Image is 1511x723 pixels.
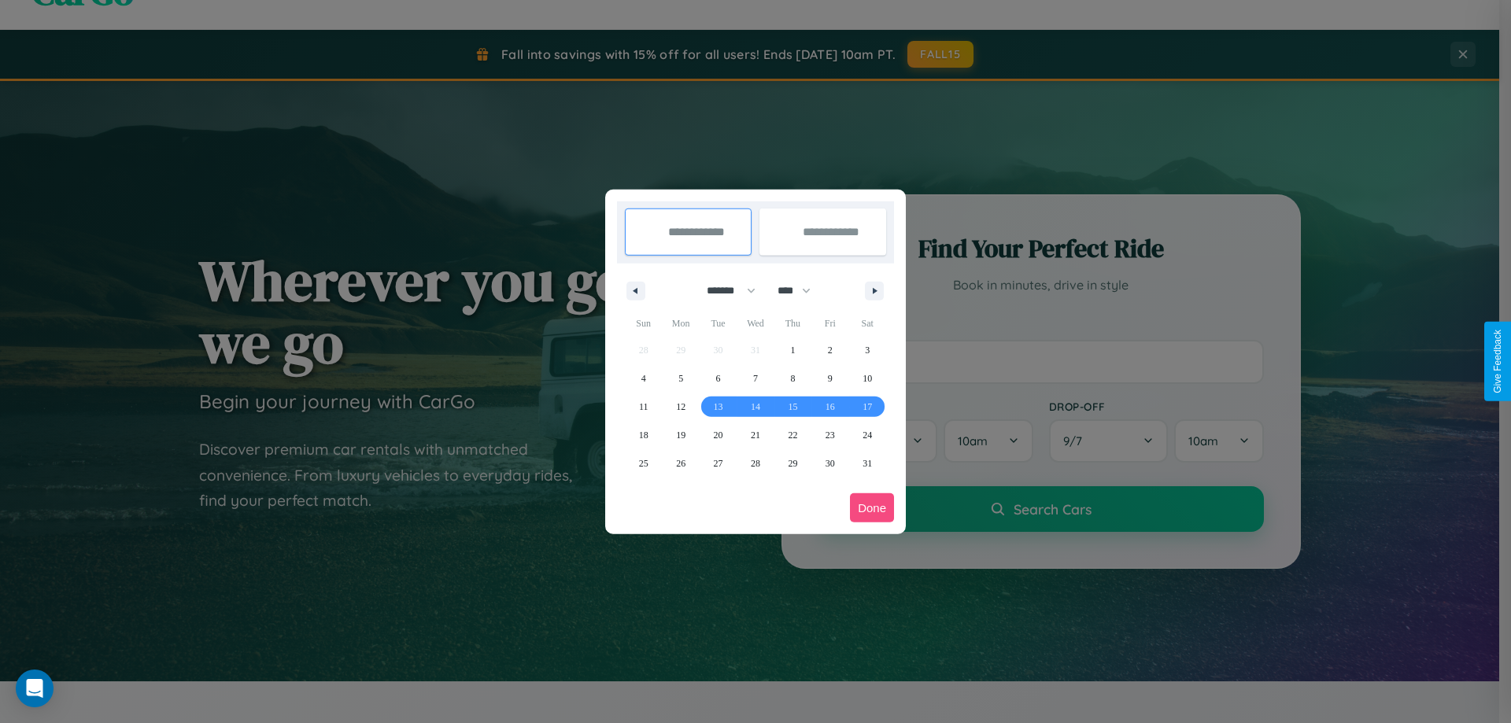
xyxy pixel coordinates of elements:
[850,493,894,522] button: Done
[678,364,683,393] span: 5
[774,336,811,364] button: 1
[639,421,648,449] span: 18
[826,421,835,449] span: 23
[811,393,848,421] button: 16
[737,393,774,421] button: 14
[863,364,872,393] span: 10
[849,336,886,364] button: 3
[625,364,662,393] button: 4
[625,393,662,421] button: 11
[625,449,662,478] button: 25
[676,421,685,449] span: 19
[641,364,646,393] span: 4
[662,364,699,393] button: 5
[863,393,872,421] span: 17
[716,364,721,393] span: 6
[774,421,811,449] button: 22
[849,393,886,421] button: 17
[849,364,886,393] button: 10
[753,364,758,393] span: 7
[826,393,835,421] span: 16
[737,421,774,449] button: 21
[1492,330,1503,393] div: Give Feedback
[751,421,760,449] span: 21
[700,311,737,336] span: Tue
[828,364,833,393] span: 9
[751,449,760,478] span: 28
[788,449,797,478] span: 29
[625,311,662,336] span: Sun
[676,393,685,421] span: 12
[828,336,833,364] span: 2
[774,364,811,393] button: 8
[16,670,54,707] div: Open Intercom Messenger
[863,449,872,478] span: 31
[737,449,774,478] button: 28
[863,421,872,449] span: 24
[788,393,797,421] span: 15
[662,311,699,336] span: Mon
[737,364,774,393] button: 7
[662,393,699,421] button: 12
[639,393,648,421] span: 11
[700,364,737,393] button: 6
[865,336,870,364] span: 3
[700,393,737,421] button: 13
[751,393,760,421] span: 14
[811,449,848,478] button: 30
[788,421,797,449] span: 22
[774,393,811,421] button: 15
[774,449,811,478] button: 29
[662,421,699,449] button: 19
[811,421,848,449] button: 23
[700,449,737,478] button: 27
[849,311,886,336] span: Sat
[625,421,662,449] button: 18
[849,449,886,478] button: 31
[826,449,835,478] span: 30
[676,449,685,478] span: 26
[774,311,811,336] span: Thu
[737,311,774,336] span: Wed
[714,449,723,478] span: 27
[790,364,795,393] span: 8
[714,393,723,421] span: 13
[639,449,648,478] span: 25
[811,336,848,364] button: 2
[714,421,723,449] span: 20
[849,421,886,449] button: 24
[811,311,848,336] span: Fri
[662,449,699,478] button: 26
[700,421,737,449] button: 20
[811,364,848,393] button: 9
[790,336,795,364] span: 1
